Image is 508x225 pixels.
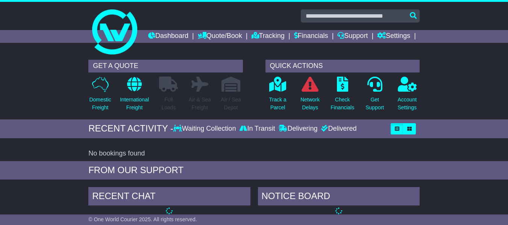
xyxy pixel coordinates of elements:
div: In Transit [238,125,277,133]
a: Tracking [252,30,285,43]
a: DomesticFreight [89,76,111,116]
p: International Freight [120,96,149,112]
a: NetworkDelays [300,76,320,116]
p: Air & Sea Freight [189,96,211,112]
div: Waiting Collection [173,125,238,133]
div: Delivered [319,125,356,133]
div: RECENT ACTIVITY - [88,123,173,134]
div: NOTICE BOARD [258,187,420,207]
p: Domestic Freight [89,96,111,112]
a: Dashboard [148,30,188,43]
a: Settings [377,30,410,43]
div: FROM OUR SUPPORT [88,165,420,176]
a: CheckFinancials [330,76,355,116]
a: AccountSettings [397,76,417,116]
div: RECENT CHAT [88,187,250,207]
div: QUICK ACTIONS [265,60,420,72]
a: InternationalFreight [120,76,149,116]
p: Network Delays [300,96,320,112]
p: Check Financials [331,96,354,112]
p: Full Loads [159,96,178,112]
span: © One World Courier 2025. All rights reserved. [88,216,197,222]
p: Get Support [365,96,384,112]
p: Account Settings [397,96,417,112]
a: Quote/Book [198,30,242,43]
a: Support [337,30,368,43]
p: Track a Parcel [269,96,286,112]
p: Air / Sea Depot [221,96,241,112]
div: GET A QUOTE [88,60,243,72]
div: No bookings found [88,149,420,158]
div: Delivering [277,125,319,133]
a: Track aParcel [268,76,287,116]
a: Financials [294,30,328,43]
a: GetSupport [365,76,384,116]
